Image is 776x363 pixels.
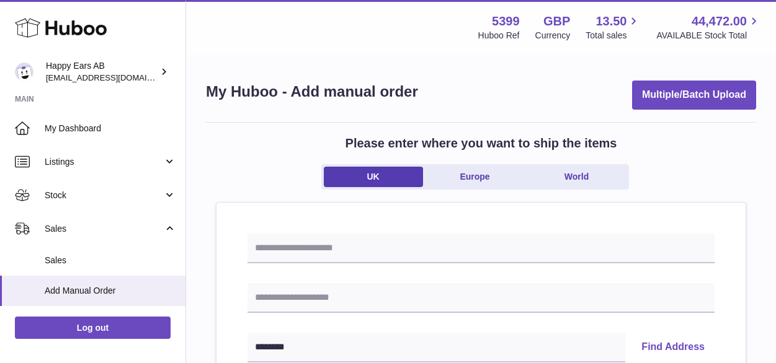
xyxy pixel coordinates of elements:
[45,190,163,201] span: Stock
[586,30,641,42] span: Total sales
[586,13,641,42] a: 13.50 Total sales
[426,167,525,187] a: Europe
[46,60,158,84] div: Happy Ears AB
[595,13,627,30] span: 13.50
[206,82,418,102] h1: My Huboo - Add manual order
[632,81,756,110] button: Multiple/Batch Upload
[15,317,171,339] a: Log out
[527,167,627,187] a: World
[15,63,33,81] img: 3pl@happyearsearplugs.com
[46,72,182,82] span: [EMAIL_ADDRESS][DOMAIN_NAME]
[535,30,571,42] div: Currency
[45,285,176,297] span: Add Manual Order
[45,123,176,134] span: My Dashboard
[656,30,761,42] span: AVAILABLE Stock Total
[478,30,520,42] div: Huboo Ref
[692,13,747,30] span: 44,472.00
[324,167,423,187] a: UK
[631,333,715,362] button: Find Address
[45,156,163,168] span: Listings
[492,13,520,30] strong: 5399
[656,13,761,42] a: 44,472.00 AVAILABLE Stock Total
[346,135,617,152] h2: Please enter where you want to ship the items
[45,223,163,235] span: Sales
[45,255,176,266] span: Sales
[543,13,570,30] strong: GBP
